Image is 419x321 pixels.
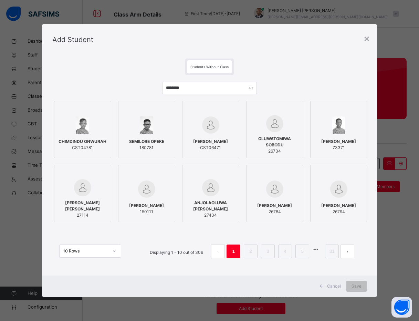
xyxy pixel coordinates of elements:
li: 3 [261,245,275,258]
li: 1 [227,245,240,258]
li: 31 [325,245,339,258]
span: Cancel [327,283,341,289]
img: 110781.png [76,116,89,134]
img: 73371.png [332,116,345,134]
span: 180781 [129,145,164,151]
img: default.svg [266,180,283,198]
li: 下一页 [341,245,354,258]
span: [PERSON_NAME] [257,203,292,209]
a: 1 [230,247,237,256]
li: 4 [278,245,292,258]
span: Save [352,283,362,289]
img: 180781.png [140,116,153,134]
a: 3 [265,247,271,256]
a: 5 [299,247,306,256]
li: 5 [295,245,309,258]
span: SEMILORE OPEKE [129,138,164,145]
img: default.svg [330,180,347,198]
span: [PERSON_NAME] [PERSON_NAME] [58,200,107,212]
span: OLUWATOMIWA SOBODU [250,136,300,148]
span: 27114 [58,212,107,218]
div: × [364,31,370,45]
li: Displaying 1 - 10 out of 306 [145,245,208,258]
span: CST04781 [59,145,106,151]
img: default.svg [138,180,155,198]
span: 150111 [129,209,164,215]
span: CHIMDINDU ONWURAH [59,138,106,145]
span: [PERSON_NAME] [321,203,356,209]
li: 2 [244,245,258,258]
a: 31 [327,247,336,256]
button: Open asap [391,297,412,318]
span: [PERSON_NAME] [321,138,356,145]
span: 26784 [257,209,292,215]
span: ANJOLAOLUWA [PERSON_NAME] [186,200,235,212]
img: default.svg [74,179,91,196]
button: prev page [211,245,225,258]
img: default.svg [266,115,283,132]
button: next page [341,245,354,258]
span: Students Without Class [190,65,229,69]
div: 10 Rows [63,248,108,254]
span: [PERSON_NAME] [193,138,228,145]
span: 26734 [250,148,300,154]
img: default.svg [202,116,219,134]
li: 上一页 [211,245,225,258]
span: 27434 [186,212,235,218]
span: Add Student [52,35,93,44]
span: 26794 [321,209,356,215]
span: 73371 [321,145,356,151]
img: default.svg [202,179,219,196]
span: CST06471 [193,145,228,151]
li: 向后 5 页 [311,245,321,254]
a: 2 [248,247,254,256]
span: [PERSON_NAME] [129,203,164,209]
a: 4 [282,247,289,256]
